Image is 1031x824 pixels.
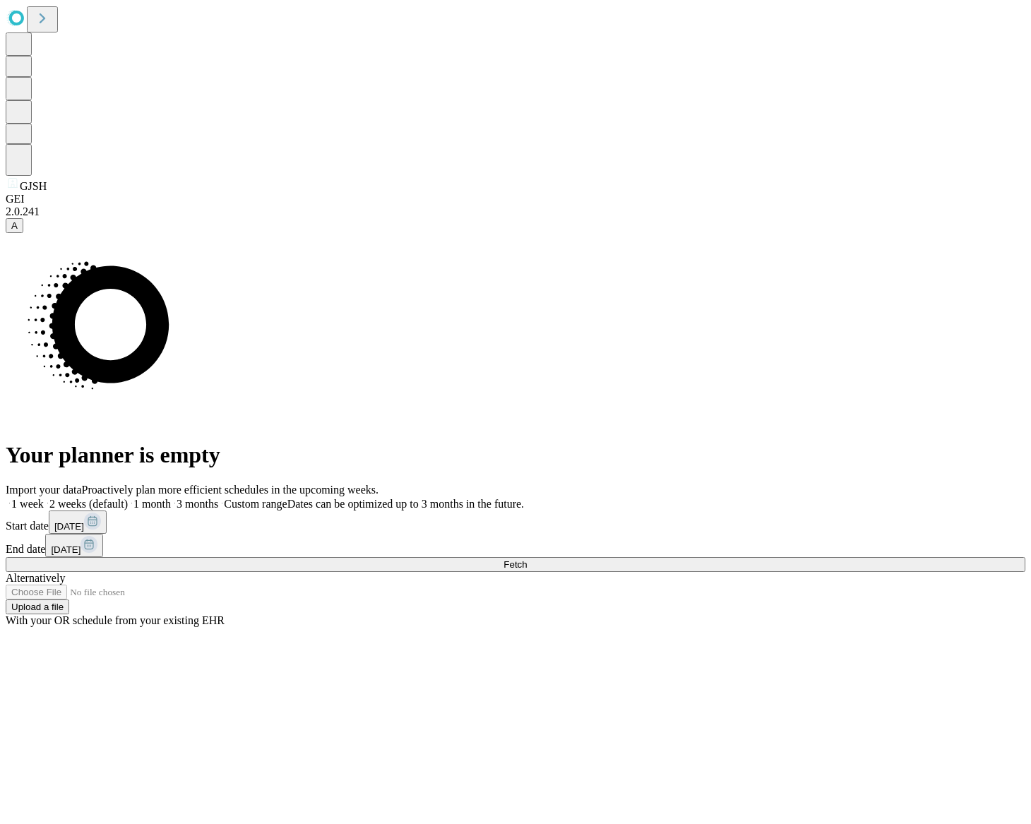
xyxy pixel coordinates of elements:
span: 2 weeks (default) [49,498,128,510]
div: GEI [6,193,1025,205]
span: With your OR schedule from your existing EHR [6,614,225,626]
span: Custom range [224,498,287,510]
h1: Your planner is empty [6,442,1025,468]
div: 2.0.241 [6,205,1025,218]
span: Proactively plan more efficient schedules in the upcoming weeks. [82,484,379,496]
button: [DATE] [49,510,107,534]
span: [DATE] [51,544,81,555]
button: [DATE] [45,534,103,557]
span: 1 month [133,498,171,510]
span: Alternatively [6,572,65,584]
div: Start date [6,510,1025,534]
button: Fetch [6,557,1025,572]
span: 3 months [177,498,218,510]
button: A [6,218,23,233]
div: End date [6,534,1025,557]
span: Fetch [503,559,527,570]
span: Dates can be optimized up to 3 months in the future. [287,498,524,510]
span: GJSH [20,180,47,192]
span: [DATE] [54,521,84,532]
span: Import your data [6,484,82,496]
span: 1 week [11,498,44,510]
span: A [11,220,18,231]
button: Upload a file [6,599,69,614]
